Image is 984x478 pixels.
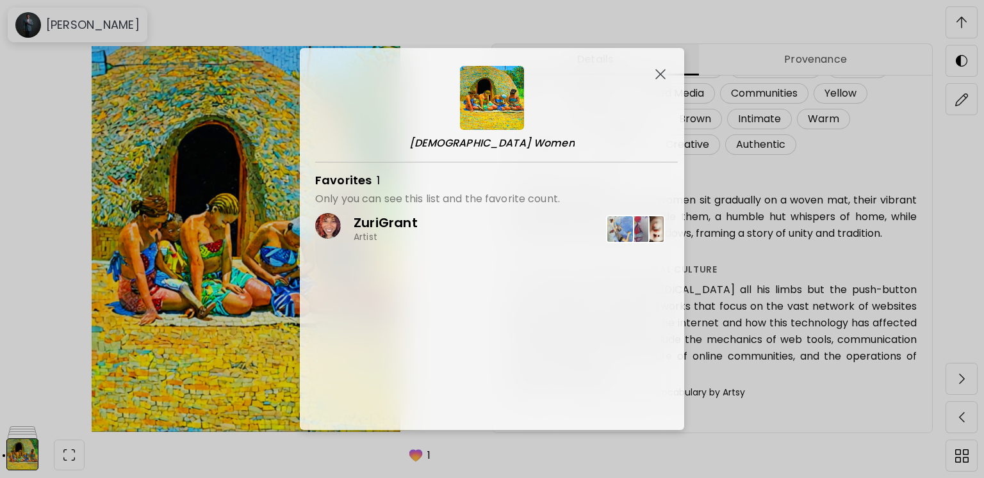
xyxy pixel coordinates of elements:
[460,66,524,130] img: thumbnail
[315,192,662,206] h4: Only you can see this list and the favorite count.
[354,231,377,243] p: Artist
[409,138,575,149] p: [DEMOGRAPHIC_DATA] Women
[655,69,666,79] img: Close
[606,215,634,243] img: 171403
[315,173,372,188] h4: Favorites
[652,66,669,83] button: Close
[425,66,568,162] a: thumbnail[DEMOGRAPHIC_DATA] Women
[637,215,665,243] img: 171409
[315,206,678,251] a: ZuriGrantArtist17140325875171409
[377,173,380,192] h4: 1
[354,214,418,231] p: ZuriGrant
[621,215,650,243] img: 25875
